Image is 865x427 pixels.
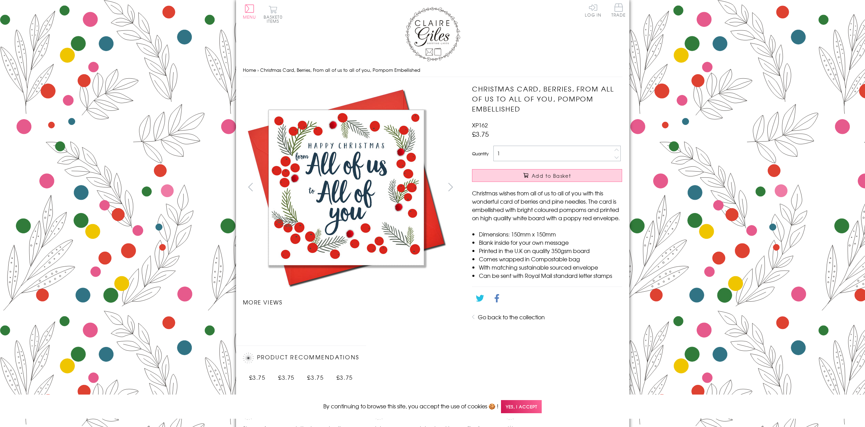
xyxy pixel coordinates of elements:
span: £3.75 [336,373,353,381]
img: Christmas Card, Berries, From all of us to all of you, Pompom Embellished [243,84,450,291]
span: Add to Basket [532,172,571,179]
a: Welsh Christmas Card, Nadolig Llawen, To all of you, Pompom Embellished £3.75 [272,368,301,381]
span: £3.75 [472,129,489,139]
span: £3.75 [307,373,324,381]
h2: Product recommendations [243,353,360,363]
span: 0 items [267,14,283,24]
button: next [443,179,458,195]
button: prev [243,179,258,195]
a: Christmas Card, All of you from All of us, Embellished with colourful pompoms £3.75 [330,368,359,381]
button: Menu [243,4,256,19]
li: Carousel Page 3 [351,313,404,328]
span: Menu [243,14,256,20]
span: Christmas Card, Berries, From all of us to all of you, Pompom Embellished [260,67,420,73]
span: XP162 [472,121,488,129]
a: Christmas Card, Berries and pine needles, To my Fiancee, Pompom Embellished £3.75 [301,368,330,381]
span: › [257,67,259,73]
button: Add to Basket [472,169,622,182]
label: Quantity [472,151,489,157]
a: Log In [585,3,601,17]
li: Carousel Page 1 (Current Slide) [243,313,297,328]
li: Can be sent with Royal Mail standard letter stamps [479,271,622,280]
li: Blank inside for your own message [479,238,622,246]
img: Christmas Card, Berries, From all of us to all of you, Pompom Embellished [458,84,665,289]
span: £3.75 [278,373,295,381]
a: Trade [611,3,626,18]
a: Christmas Card, Berries and pine needles, Wishing you a berry Pompom Embellished £3.75 [243,368,272,381]
li: Comes wrapped in Compostable bag [479,255,622,263]
a: Home [243,67,256,73]
a: Go back to the collection [478,313,545,321]
li: Carousel Page 2 [297,313,351,328]
h1: Christmas Card, Berries, From all of us to all of you, Pompom Embellished [472,84,622,114]
span: Yes, I accept [501,400,542,414]
img: Christmas Card, Berries, From all of us to all of you, Pompom Embellished [431,321,432,322]
ul: Carousel Pagination [243,313,459,328]
img: Claire Giles Greetings Cards [405,7,460,61]
span: Trade [611,3,626,17]
span: £3.75 [249,373,266,381]
nav: breadcrumbs [243,63,622,77]
li: Dimensions: 150mm x 150mm [479,230,622,238]
img: Christmas Card, Berries, From all of us to all of you, Pompom Embellished [323,321,324,322]
p: Christmas wishes from all of us to all of you with this wonderful card of berries and pine needle... [472,189,622,222]
li: Printed in the U.K on quality 350gsm board [479,246,622,255]
li: With matching sustainable sourced envelope [479,263,622,271]
h3: More views [243,298,459,306]
button: Basket0 items [264,6,283,23]
li: Carousel Page 4 [404,313,458,328]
